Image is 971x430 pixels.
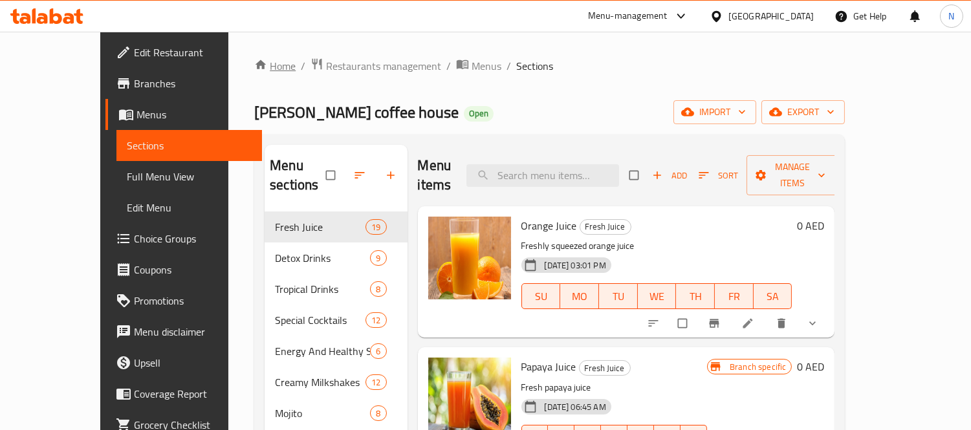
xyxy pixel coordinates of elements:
[275,405,370,421] span: Mojito
[521,380,708,396] p: Fresh papaya juice
[127,200,252,215] span: Edit Menu
[371,283,386,296] span: 8
[345,161,376,189] span: Sort sections
[105,223,263,254] a: Choice Groups
[715,283,754,309] button: FR
[456,58,501,74] a: Menus
[275,312,365,328] span: Special Cocktails
[116,130,263,161] a: Sections
[365,374,386,390] div: items
[275,281,370,297] span: Tropical Drinks
[275,219,365,235] span: Fresh Juice
[638,283,677,309] button: WE
[134,386,252,402] span: Coverage Report
[516,58,553,74] span: Sections
[275,250,370,266] span: Detox Drinks
[797,217,824,235] h6: 0 AED
[521,283,561,309] button: SU
[254,58,296,74] a: Home
[370,405,386,421] div: items
[681,287,710,306] span: TH
[580,219,631,235] div: Fresh Juice
[366,314,386,327] span: 12
[761,100,845,124] button: export
[275,343,370,359] span: Energy And Healthy Smoothies
[446,58,451,74] li: /
[116,192,263,223] a: Edit Menu
[254,98,459,127] span: [PERSON_NAME] coffee house
[560,283,599,309] button: MO
[105,99,263,130] a: Menus
[265,211,407,242] div: Fresh Juice19
[464,106,494,122] div: Open
[265,367,407,398] div: Creamy Milkshakes12
[700,309,731,338] button: Branch-specific-item
[270,156,325,195] h2: Menu sections
[728,9,814,23] div: [GEOGRAPHIC_DATA]
[580,219,631,234] span: Fresh Juice
[798,309,829,338] button: show more
[759,287,787,306] span: SA
[652,168,687,183] span: Add
[540,401,611,413] span: [DATE] 06:45 AM
[105,37,263,68] a: Edit Restaurant
[757,159,828,191] span: Manage items
[134,262,252,277] span: Coupons
[134,231,252,246] span: Choice Groups
[134,76,252,91] span: Branches
[371,252,386,264] span: 9
[371,407,386,420] span: 8
[649,166,690,186] button: Add
[754,283,792,309] button: SA
[527,287,556,306] span: SU
[127,169,252,184] span: Full Menu View
[134,45,252,60] span: Edit Restaurant
[599,283,638,309] button: TU
[105,347,263,378] a: Upsell
[725,361,791,373] span: Branch specific
[265,305,407,336] div: Special Cocktails12
[772,104,835,120] span: export
[370,281,386,297] div: items
[767,309,798,338] button: delete
[639,309,670,338] button: sort-choices
[370,343,386,359] div: items
[472,58,501,74] span: Menus
[695,166,741,186] button: Sort
[116,161,263,192] a: Full Menu View
[741,317,757,330] a: Edit menu item
[720,287,748,306] span: FR
[464,108,494,119] span: Open
[507,58,511,74] li: /
[797,358,824,376] h6: 0 AED
[254,58,845,74] nav: breadcrumb
[105,254,263,285] a: Coupons
[265,336,407,367] div: Energy And Healthy Smoothies6
[521,357,576,376] span: Papaya Juice
[105,68,263,99] a: Branches
[588,8,668,24] div: Menu-management
[521,238,792,254] p: Freshly squeezed orange juice
[747,155,838,195] button: Manage items
[365,219,386,235] div: items
[365,312,386,328] div: items
[136,107,252,122] span: Menus
[622,163,649,188] span: Select section
[684,104,746,120] span: import
[275,374,365,390] span: Creamy Milkshakes
[579,360,631,376] div: Fresh Juice
[105,378,263,409] a: Coverage Report
[127,138,252,153] span: Sections
[134,293,252,308] span: Promotions
[565,287,594,306] span: MO
[540,259,611,272] span: [DATE] 03:01 PM
[676,283,715,309] button: TH
[370,250,386,266] div: items
[265,242,407,274] div: Detox Drinks9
